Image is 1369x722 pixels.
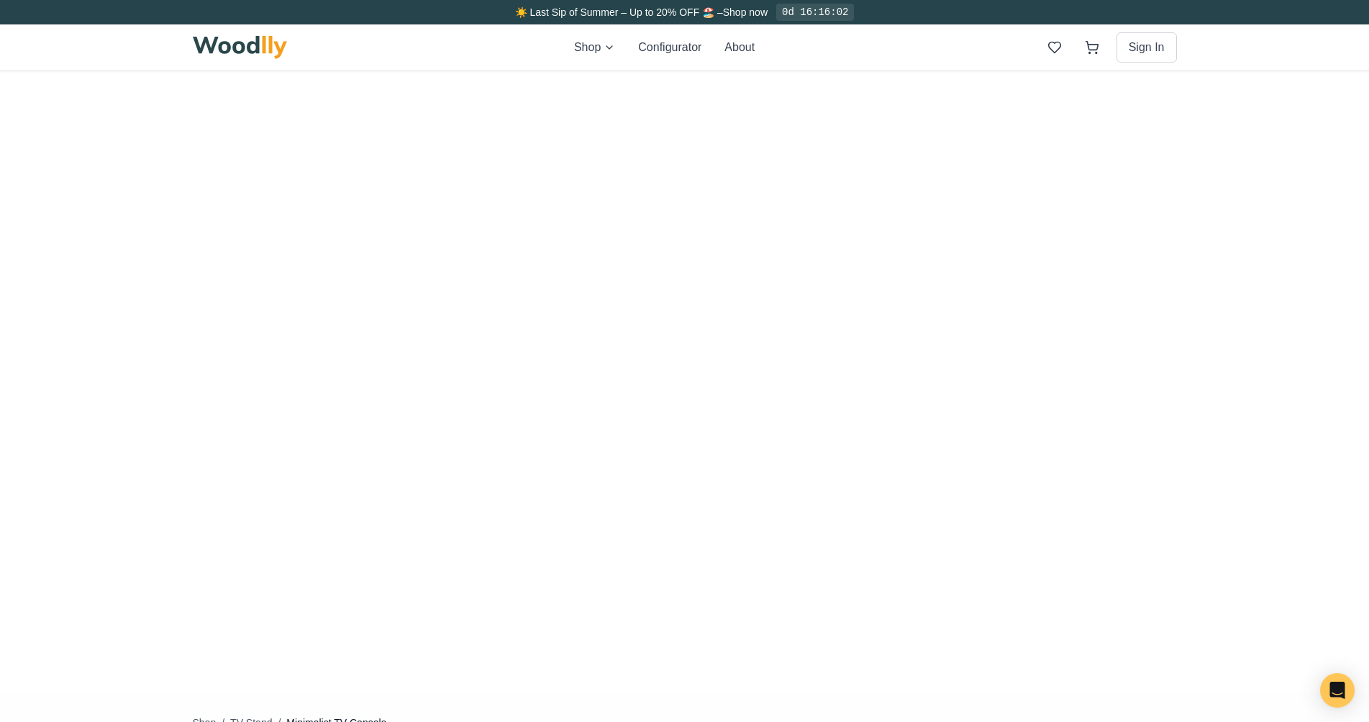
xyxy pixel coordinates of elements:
span: ☀️ Last Sip of Summer – Up to 20% OFF 🏖️ – [515,6,723,18]
button: About [724,39,755,56]
button: Sign In [1116,32,1177,63]
div: 0d 16:16:02 [776,4,854,21]
button: Shop [574,39,615,56]
div: Open Intercom Messenger [1320,673,1355,708]
img: Woodlly [193,36,288,59]
a: Shop now [723,6,768,18]
button: Configurator [638,39,701,56]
